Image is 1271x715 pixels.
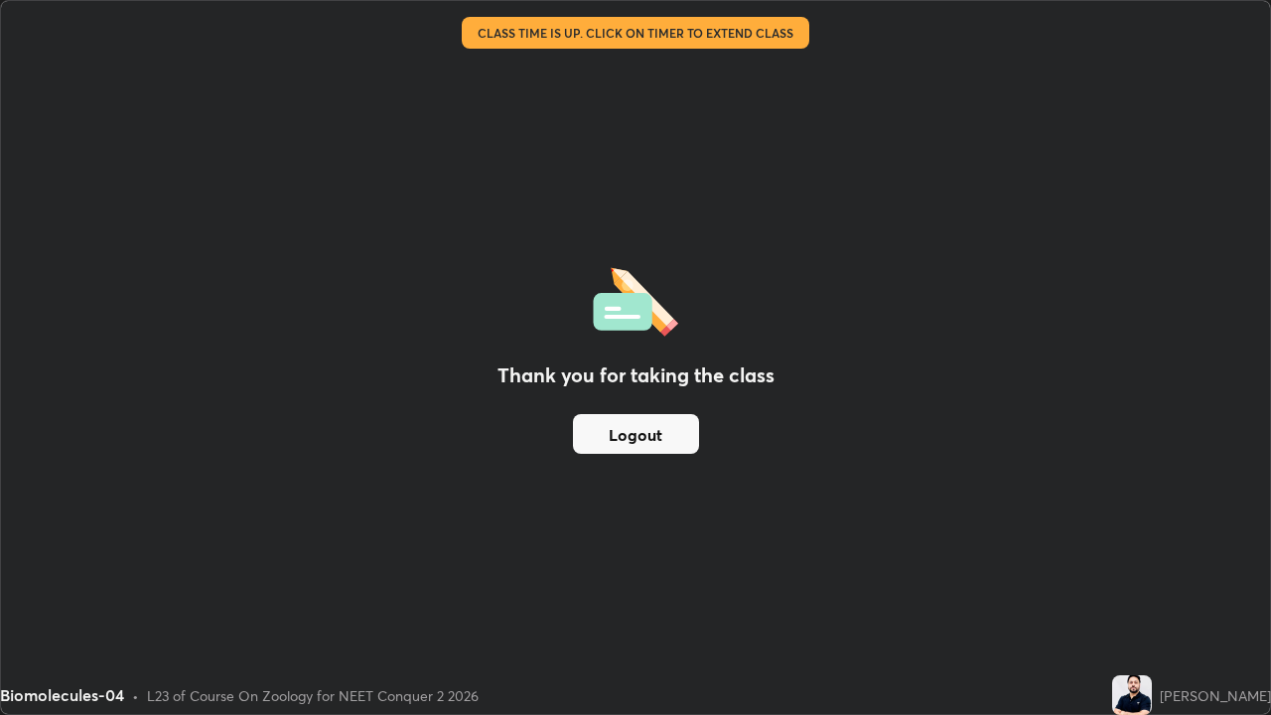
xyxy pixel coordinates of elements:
button: Logout [573,414,699,454]
div: • [132,685,139,706]
img: offlineFeedback.1438e8b3.svg [593,261,678,337]
div: [PERSON_NAME] [1160,685,1271,706]
div: L23 of Course On Zoology for NEET Conquer 2 2026 [147,685,479,706]
img: e939dec78aec4a798ee8b8f1da9afb5d.jpg [1112,675,1152,715]
h2: Thank you for taking the class [497,360,775,390]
